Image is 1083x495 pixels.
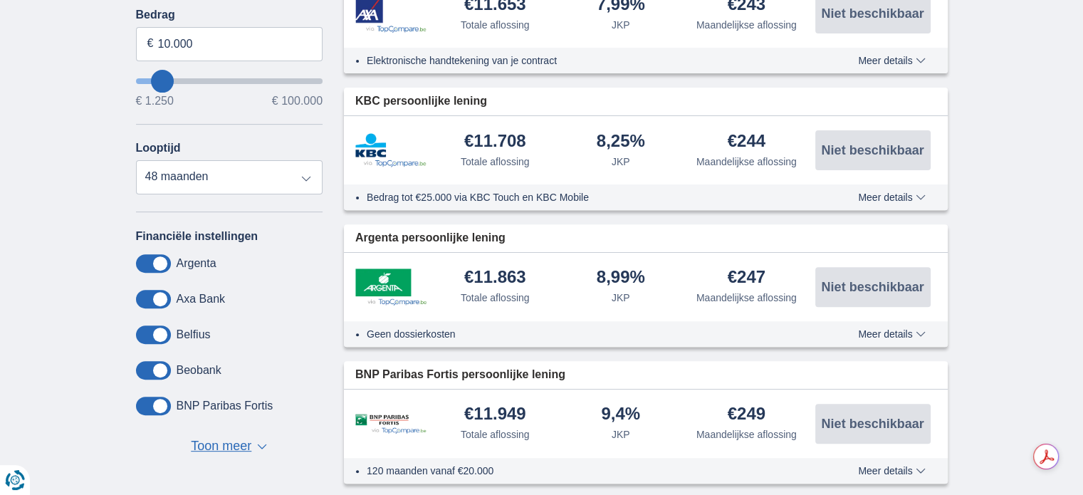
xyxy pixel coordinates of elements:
div: JKP [612,155,630,169]
div: Totale aflossing [461,18,530,32]
button: Niet beschikbaar [815,130,931,170]
div: €11.949 [464,405,526,424]
label: BNP Paribas Fortis [177,400,273,412]
li: 120 maanden vanaf €20.000 [367,464,806,478]
span: Niet beschikbaar [821,144,924,157]
div: 8,99% [597,269,645,288]
span: Meer details [858,329,925,339]
li: Elektronische handtekening van je contract [367,53,806,68]
div: Maandelijkse aflossing [696,291,797,305]
span: Niet beschikbaar [821,7,924,20]
span: Meer details [858,192,925,202]
div: Maandelijkse aflossing [696,18,797,32]
span: Niet beschikbaar [821,281,924,293]
span: Niet beschikbaar [821,417,924,430]
div: 8,25% [597,132,645,152]
li: Geen dossierkosten [367,327,806,341]
label: Argenta [177,257,216,270]
div: €249 [728,405,765,424]
label: Bedrag [136,9,323,21]
span: € [147,36,154,52]
span: Meer details [858,56,925,66]
div: €11.863 [464,269,526,288]
span: BNP Paribas Fortis persoonlijke lening [355,367,565,383]
img: product.pl.alt KBC [355,133,427,167]
img: product.pl.alt Argenta [355,269,427,306]
span: KBC persoonlijke lening [355,93,487,110]
div: 9,4% [601,405,640,424]
button: Meer details [847,55,936,66]
div: Maandelijkse aflossing [696,427,797,442]
button: Meer details [847,192,936,203]
span: Argenta persoonlijke lening [355,230,506,246]
button: Meer details [847,328,936,340]
span: € 1.250 [136,95,174,107]
button: Niet beschikbaar [815,404,931,444]
div: JKP [612,18,630,32]
button: Niet beschikbaar [815,267,931,307]
label: Financiële instellingen [136,230,258,243]
div: €247 [728,269,765,288]
div: JKP [612,291,630,305]
img: product.pl.alt BNP Paribas Fortis [355,414,427,434]
input: wantToBorrow [136,78,323,84]
label: Beobank [177,364,221,377]
span: ▼ [257,444,267,449]
label: Belfius [177,328,211,341]
button: Toon meer ▼ [187,437,271,457]
div: JKP [612,427,630,442]
label: Axa Bank [177,293,225,306]
div: €11.708 [464,132,526,152]
div: Totale aflossing [461,155,530,169]
span: € 100.000 [272,95,323,107]
label: Looptijd [136,142,181,155]
li: Bedrag tot €25.000 via KBC Touch en KBC Mobile [367,190,806,204]
div: €244 [728,132,765,152]
span: Meer details [858,466,925,476]
div: Totale aflossing [461,291,530,305]
button: Meer details [847,465,936,476]
span: Toon meer [191,437,251,456]
div: Maandelijkse aflossing [696,155,797,169]
div: Totale aflossing [461,427,530,442]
